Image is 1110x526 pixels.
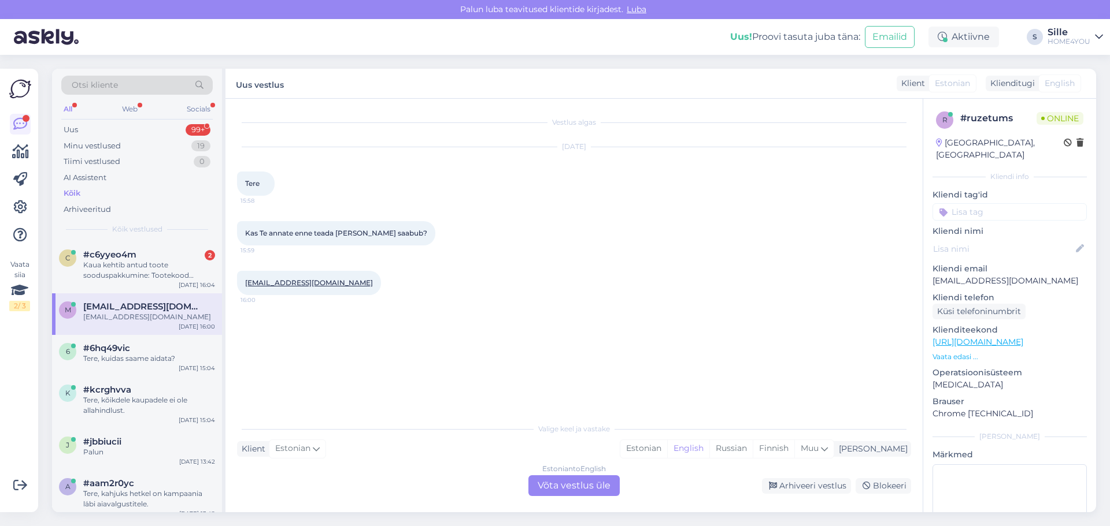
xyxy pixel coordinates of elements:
span: j [66,441,69,449]
div: 2 [205,250,215,260]
div: Klient [237,443,265,455]
p: Märkmed [933,449,1087,461]
div: [GEOGRAPHIC_DATA], [GEOGRAPHIC_DATA] [936,137,1064,161]
div: Russian [709,440,753,457]
span: #jbbiucii [83,437,121,447]
span: Luba [623,4,650,14]
img: Askly Logo [9,78,31,100]
div: Estonian to English [542,464,606,474]
div: Kliendi info [933,171,1087,182]
div: [DATE] 15:04 [179,416,215,424]
div: Kaua kehtib antud toote sooduspakkumine: Tootekood 40821Riiul STUDY 60x40xH180cm, tamm [83,260,215,281]
div: Socials [184,102,213,117]
div: [DATE] [237,141,911,152]
div: Blokeeri [856,478,911,494]
p: [MEDICAL_DATA] [933,379,1087,391]
div: [PERSON_NAME] [834,443,908,455]
div: Klient [897,77,925,89]
div: All [61,102,75,117]
p: [EMAIL_ADDRESS][DOMAIN_NAME] [933,275,1087,287]
span: English [1045,77,1075,89]
div: Arhiveeritud [64,204,111,215]
span: Otsi kliente [72,79,118,91]
div: Võta vestlus üle [528,475,620,496]
div: [EMAIL_ADDRESS][DOMAIN_NAME] [83,312,215,322]
div: Estonian [620,440,667,457]
div: 19 [191,140,210,152]
div: Finnish [753,440,794,457]
div: Sille [1048,28,1090,37]
span: #aam2r0yc [83,478,134,488]
div: [DATE] 15:04 [179,364,215,372]
b: Uus! [730,31,752,42]
p: Kliendi email [933,263,1087,275]
p: Klienditeekond [933,324,1087,336]
span: Muu [801,443,819,453]
div: [DATE] 16:00 [179,322,215,331]
a: [EMAIL_ADDRESS][DOMAIN_NAME] [245,278,373,287]
div: Arhiveeri vestlus [762,478,851,494]
span: k [65,389,71,397]
span: r [942,115,948,124]
p: Kliendi tag'id [933,189,1087,201]
div: Tere, kuidas saame aidata? [83,353,215,364]
div: [DATE] 16:04 [179,281,215,289]
div: Küsi telefoninumbrit [933,304,1026,319]
div: 2 / 3 [9,301,30,311]
span: Kõik vestlused [112,224,162,234]
a: SilleHOME4YOU [1048,28,1103,46]
div: [DATE] 13:42 [179,457,215,466]
span: #6hq49vic [83,343,130,353]
div: Uus [64,124,78,136]
span: Kas Te annate enne teada [PERSON_NAME] saabub? [245,229,427,237]
span: m [65,305,71,314]
div: Tiimi vestlused [64,156,120,167]
span: Estonian [275,442,310,455]
label: Uus vestlus [236,76,284,91]
span: Online [1037,112,1083,125]
input: Lisa nimi [933,243,1074,255]
span: 16:00 [240,296,284,304]
div: HOME4YOU [1048,37,1090,46]
div: Valige keel ja vastake [237,424,911,434]
span: 15:59 [240,246,284,255]
p: Chrome [TECHNICAL_ID] [933,408,1087,420]
div: Minu vestlused [64,140,121,152]
div: Vestlus algas [237,117,911,128]
p: Vaata edasi ... [933,352,1087,362]
div: [DATE] 13:42 [179,509,215,518]
div: # ruzetums [960,111,1037,125]
a: [URL][DOMAIN_NAME] [933,337,1023,347]
div: Palun [83,447,215,457]
span: #c6yyeo4m [83,249,136,260]
div: Tere, kõikdele kaupadele ei ole allahindlust. [83,395,215,416]
span: #kcrghvva [83,385,131,395]
div: Klienditugi [986,77,1035,89]
div: 0 [194,156,210,167]
div: Kõik [64,188,80,199]
span: 15:58 [240,196,284,205]
span: c [65,253,71,262]
span: Tere [245,179,260,188]
div: S [1027,29,1043,45]
div: AI Assistent [64,172,106,184]
button: Emailid [865,26,915,48]
p: Brauser [933,396,1087,408]
div: [PERSON_NAME] [933,431,1087,442]
div: Aktiivne [928,27,999,47]
span: Estonian [935,77,970,89]
span: maarja0606@hotmail.com [83,301,203,312]
div: English [667,440,709,457]
p: Operatsioonisüsteem [933,367,1087,379]
div: Vaata siia [9,259,30,311]
div: Web [120,102,140,117]
div: 99+ [186,124,210,136]
div: Tere, kahjuks hetkel on kampaania läbi aiavalgustitele. [83,488,215,509]
input: Lisa tag [933,203,1087,221]
p: Kliendi telefon [933,292,1087,304]
span: a [65,482,71,491]
div: Proovi tasuta juba täna: [730,30,860,44]
span: 6 [66,347,70,356]
p: Kliendi nimi [933,225,1087,237]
